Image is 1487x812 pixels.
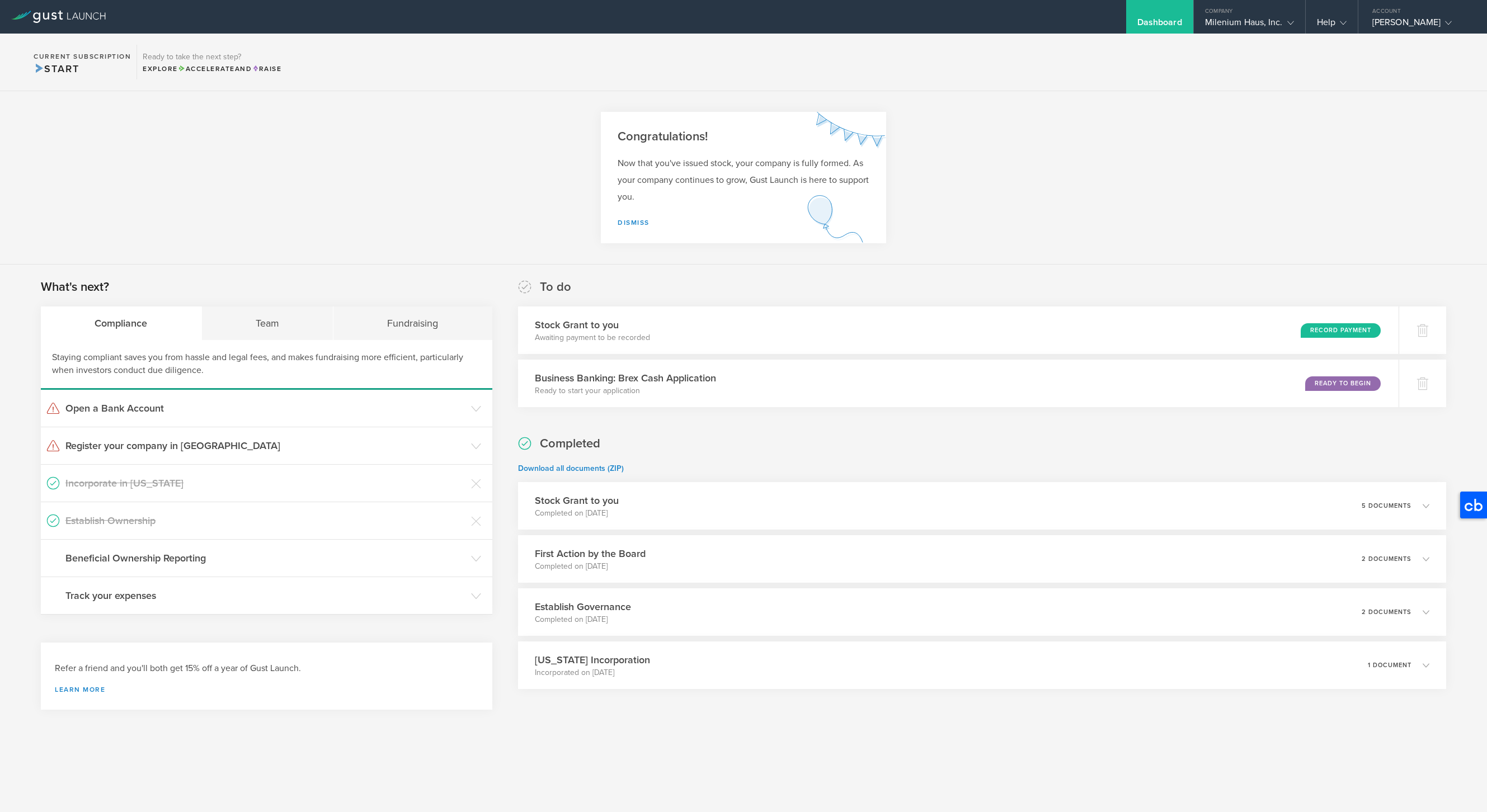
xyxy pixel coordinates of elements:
h3: Establish Governance [535,599,631,614]
div: Staying compliant saves you from hassle and legal fees, and makes fundraising more efficient, par... [41,340,492,390]
div: Help [1317,17,1347,34]
p: 2 documents [1362,556,1411,562]
h3: First Action by the Board [535,546,646,561]
div: Stock Grant to youAwaiting payment to be recordedRecord Payment [518,306,1399,354]
span: and [178,65,252,73]
p: Incorporated on [DATE] [535,667,650,678]
div: Milenium Haus, Inc. [1205,17,1294,34]
h2: Congratulations! [618,129,869,145]
p: Completed on [DATE] [535,508,619,519]
iframe: Chat Widget [1431,758,1487,812]
h2: Current Subscription [34,53,131,60]
p: 2 documents [1362,609,1411,615]
p: Ready to start your application [535,385,716,396]
h3: Track your expenses [65,588,465,603]
p: Awaiting payment to be recorded [535,332,650,343]
h3: Incorporate in [US_STATE] [65,476,465,490]
div: Explore [143,64,281,74]
a: Learn more [55,686,478,693]
div: [PERSON_NAME] [1372,17,1467,34]
h3: Business Banking: Brex Cash Application [535,371,716,385]
h2: To do [540,279,571,295]
h3: Register your company in [GEOGRAPHIC_DATA] [65,438,465,453]
p: 1 document [1368,662,1411,668]
h3: Open a Bank Account [65,401,465,416]
h3: [US_STATE] Incorporation [535,653,650,667]
p: Completed on [DATE] [535,614,631,625]
h3: Establish Ownership [65,513,465,528]
p: 5 documents [1362,503,1411,509]
div: Ready to Begin [1305,376,1381,391]
div: Team [202,306,334,340]
h3: Beneficial Ownership Reporting [65,551,465,565]
a: Dismiss [618,219,650,226]
div: Dashboard [1137,17,1182,34]
h2: What's next? [41,279,109,295]
div: Ready to take the next step?ExploreAccelerateandRaise [137,45,287,79]
div: Compliance [41,306,202,340]
h3: Stock Grant to you [535,493,619,508]
div: Fundraising [333,306,492,340]
h3: Ready to take the next step? [143,53,281,61]
div: Business Banking: Brex Cash ApplicationReady to start your applicationReady to Begin [518,360,1399,407]
div: Record Payment [1301,323,1381,338]
h3: Stock Grant to you [535,318,650,332]
h2: Completed [540,436,600,452]
span: Accelerate [178,65,235,73]
span: Raise [252,65,281,73]
p: Now that you've issued stock, your company is fully formed. As your company continues to grow, Gu... [618,155,869,205]
p: Completed on [DATE] [535,561,646,572]
span: Start [34,63,79,75]
a: Download all documents (ZIP) [518,464,624,473]
h3: Refer a friend and you'll both get 15% off a year of Gust Launch. [55,662,478,675]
